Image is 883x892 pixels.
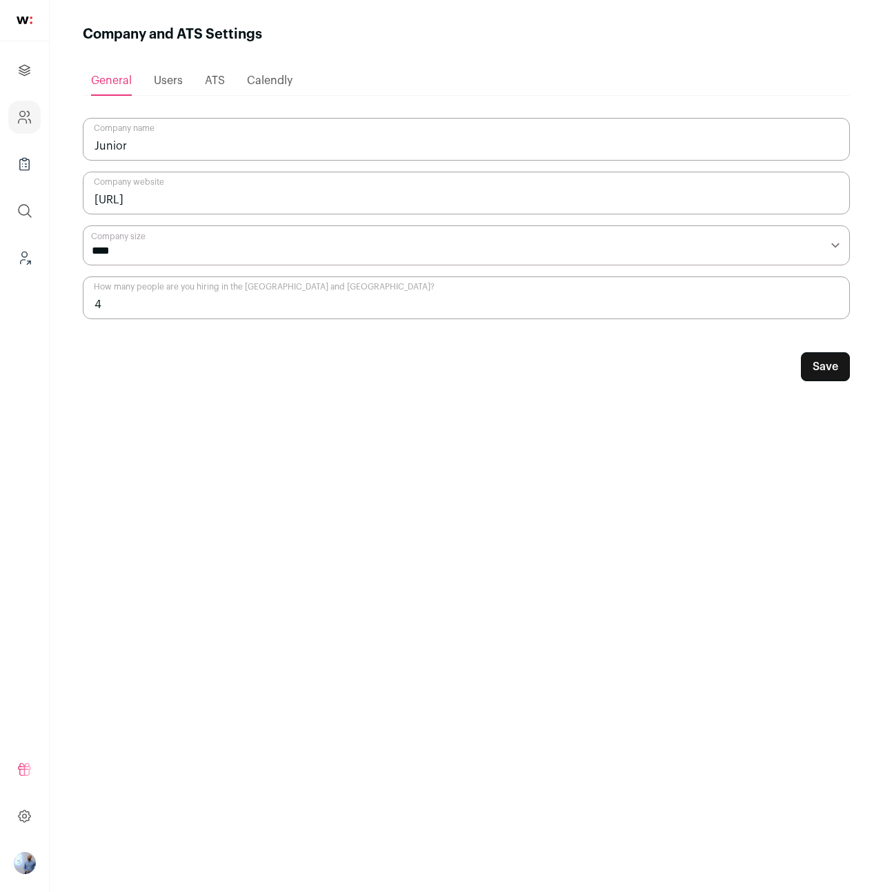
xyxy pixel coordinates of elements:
[154,75,183,86] span: Users
[801,352,850,381] button: Save
[205,67,225,94] a: ATS
[83,172,850,214] input: Company website
[247,67,292,94] a: Calendly
[83,118,850,161] input: Company name
[8,148,41,181] a: Company Lists
[83,25,262,44] h1: Company and ATS Settings
[247,75,292,86] span: Calendly
[205,75,225,86] span: ATS
[8,54,41,87] a: Projects
[154,67,183,94] a: Users
[8,101,41,134] a: Company and ATS Settings
[8,241,41,274] a: Leads (Backoffice)
[17,17,32,24] img: wellfound-shorthand-0d5821cbd27db2630d0214b213865d53afaa358527fdda9d0ea32b1df1b89c2c.svg
[14,852,36,874] button: Open dropdown
[91,75,132,86] span: General
[14,852,36,874] img: 97332-medium_jpg
[83,276,850,319] input: How many people are you hiring in the US and Canada?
